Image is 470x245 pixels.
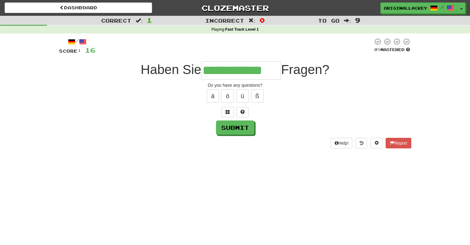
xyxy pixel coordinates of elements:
span: : [136,18,142,23]
span: Haben Sie [141,62,201,77]
div: / [59,38,95,46]
button: Report [386,138,411,148]
a: Clozemaster [161,2,309,13]
button: Submit [216,120,254,135]
span: 1 [147,16,152,24]
div: Do you have any questions? [59,82,411,88]
span: Correct [101,17,131,24]
a: Dashboard [5,2,152,13]
span: : [344,18,351,23]
span: Score: [59,48,81,54]
button: ß [251,90,264,103]
span: To go [318,17,340,24]
div: Mastered [373,47,411,53]
button: Switch sentence to multiple choice alt+p [222,107,234,117]
span: originallackey [384,5,427,11]
span: 16 [85,46,95,54]
span: Fragen? [281,62,329,77]
button: Help! [331,138,353,148]
span: / [441,5,444,9]
span: Incorrect [205,17,244,24]
span: : [248,18,255,23]
strong: Fast Track Level 1 [225,27,259,32]
button: Round history (alt+y) [355,138,367,148]
button: ö [222,90,234,103]
span: 0 % [374,47,380,52]
button: Single letter hint - you only get 1 per sentence and score half the points! alt+h [236,107,249,117]
button: ä [207,90,219,103]
a: originallackey / [380,2,458,14]
span: 0 [260,16,265,24]
span: 9 [355,16,360,24]
button: ü [236,90,249,103]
